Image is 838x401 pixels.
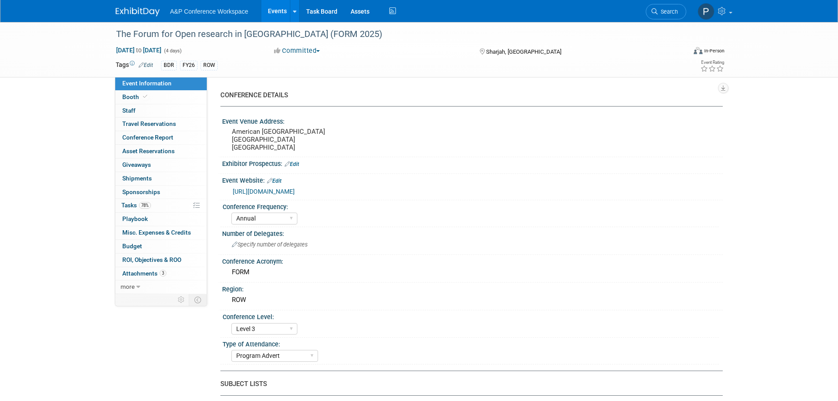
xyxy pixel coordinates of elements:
[223,338,719,349] div: Type of Attendance:
[115,199,207,212] a: Tasks78%
[122,188,160,195] span: Sponsorships
[115,240,207,253] a: Budget
[222,115,723,126] div: Event Venue Address:
[694,47,703,54] img: Format-Inperson.png
[704,48,725,54] div: In-Person
[285,161,299,167] a: Edit
[143,94,147,99] i: Booth reservation complete
[658,8,678,15] span: Search
[139,62,153,68] a: Edit
[160,270,166,276] span: 3
[122,215,148,222] span: Playbook
[698,3,714,20] img: Phoebe Murphy-Dunn
[115,118,207,131] a: Travel Reservations
[122,161,151,168] span: Giveaways
[220,379,716,389] div: SUBJECT LISTS
[233,188,295,195] a: [URL][DOMAIN_NAME]
[122,120,176,127] span: Travel Reservations
[122,270,166,277] span: Attachments
[139,202,151,209] span: 78%
[634,46,725,59] div: Event Format
[115,254,207,267] a: ROI, Objectives & ROO
[267,178,282,184] a: Edit
[115,77,207,90] a: Event Information
[116,7,160,16] img: ExhibitDay
[115,213,207,226] a: Playbook
[223,310,719,321] div: Conference Level:
[122,80,172,87] span: Event Information
[180,61,198,70] div: FY26
[222,157,723,169] div: Exhibitor Prospectus:
[646,4,686,19] a: Search
[122,107,135,114] span: Staff
[170,8,249,15] span: A&P Conference Workspace
[115,186,207,199] a: Sponsorships
[232,128,421,151] pre: American [GEOGRAPHIC_DATA] [GEOGRAPHIC_DATA] [GEOGRAPHIC_DATA]
[122,256,181,263] span: ROI, Objectives & ROO
[189,294,207,305] td: Toggle Event Tabs
[115,104,207,118] a: Staff
[121,202,151,209] span: Tasks
[174,294,189,305] td: Personalize Event Tab Strip
[122,243,142,250] span: Budget
[113,26,673,42] div: The Forum for Open research in [GEOGRAPHIC_DATA] (FORM 2025)
[122,134,173,141] span: Conference Report
[161,61,177,70] div: BDR
[122,93,149,100] span: Booth
[115,226,207,239] a: Misc. Expenses & Credits
[201,61,218,70] div: ROW
[229,265,716,279] div: FORM
[222,174,723,185] div: Event Website:
[115,172,207,185] a: Shipments
[115,145,207,158] a: Asset Reservations
[121,283,135,290] span: more
[700,60,724,65] div: Event Rating
[220,91,716,100] div: CONFERENCE DETAILS
[223,200,719,211] div: Conference Frequency:
[271,46,323,55] button: Committed
[116,46,162,54] span: [DATE] [DATE]
[222,227,723,238] div: Number of Delegates:
[115,91,207,104] a: Booth
[116,60,153,70] td: Tags
[486,48,561,55] span: Sharjah, [GEOGRAPHIC_DATA]
[229,293,716,307] div: ROW
[135,47,143,54] span: to
[122,147,175,155] span: Asset Reservations
[115,267,207,280] a: Attachments3
[163,48,182,54] span: (4 days)
[115,131,207,144] a: Conference Report
[222,255,723,266] div: Conference Acronym:
[232,241,307,248] span: Specify number of delegates
[222,283,723,294] div: Region:
[122,229,191,236] span: Misc. Expenses & Credits
[115,280,207,294] a: more
[122,175,152,182] span: Shipments
[115,158,207,172] a: Giveaways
